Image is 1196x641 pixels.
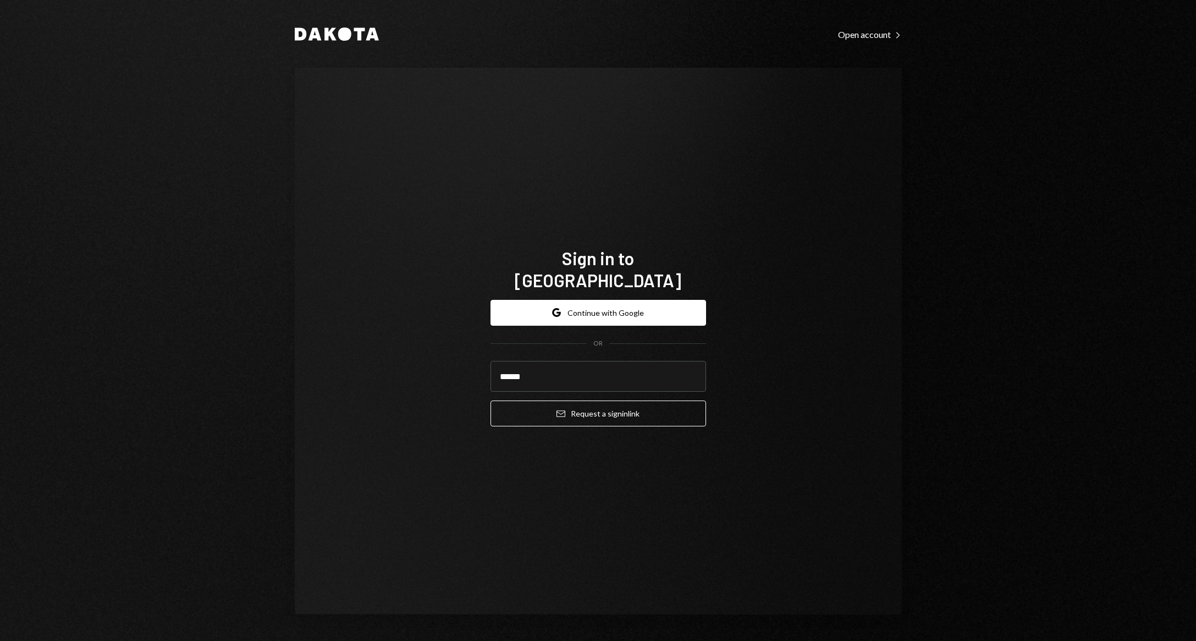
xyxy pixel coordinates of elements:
button: Request a signinlink [490,401,706,426]
div: OR [593,339,603,348]
div: Open account [838,29,902,40]
button: Continue with Google [490,300,706,326]
a: Open account [838,28,902,40]
h1: Sign in to [GEOGRAPHIC_DATA] [490,247,706,291]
